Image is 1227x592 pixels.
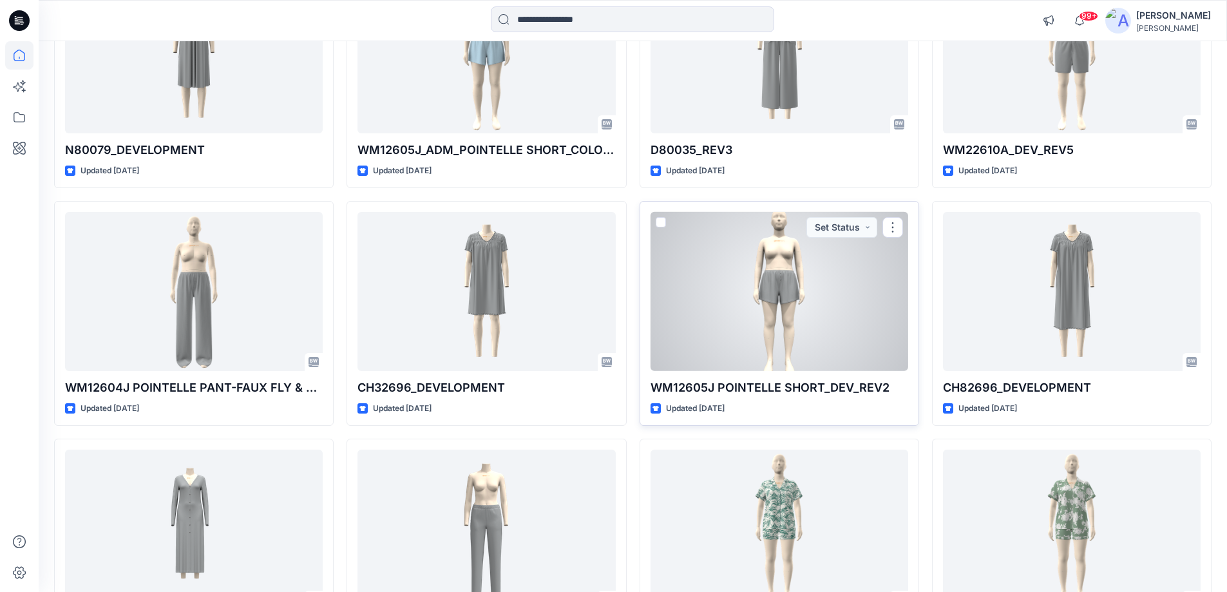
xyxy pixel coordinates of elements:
[1136,8,1211,23] div: [PERSON_NAME]
[651,379,908,397] p: WM12605J POINTELLE SHORT_DEV_REV2
[1136,23,1211,33] div: [PERSON_NAME]
[81,164,139,178] p: Updated [DATE]
[943,141,1201,159] p: WM22610A_DEV_REV5
[943,379,1201,397] p: CH82696_DEVELOPMENT
[651,141,908,159] p: D80035_REV3
[65,379,323,397] p: WM12604J POINTELLE PANT-FAUX FLY & BUTTONS + PICOT_REV2
[357,141,615,159] p: WM12605J_ADM_POINTELLE SHORT_COLORWAY_REV6
[65,212,323,371] a: WM12604J POINTELLE PANT-FAUX FLY & BUTTONS + PICOT_REV2
[373,164,432,178] p: Updated [DATE]
[357,379,615,397] p: CH32696_DEVELOPMENT
[958,402,1017,415] p: Updated [DATE]
[1079,11,1098,21] span: 99+
[666,164,725,178] p: Updated [DATE]
[666,402,725,415] p: Updated [DATE]
[651,212,908,371] a: WM12605J POINTELLE SHORT_DEV_REV2
[958,164,1017,178] p: Updated [DATE]
[357,212,615,371] a: CH32696_DEVELOPMENT
[1105,8,1131,33] img: avatar
[65,141,323,159] p: N80079_DEVELOPMENT
[373,402,432,415] p: Updated [DATE]
[81,402,139,415] p: Updated [DATE]
[943,212,1201,371] a: CH82696_DEVELOPMENT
